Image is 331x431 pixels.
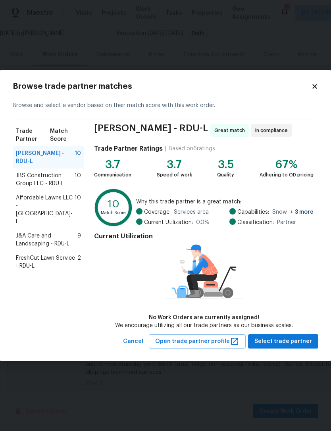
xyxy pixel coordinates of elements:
div: Communication [94,171,131,179]
span: Snow [272,208,314,216]
span: FreshCut Lawn Service - RDU-L [16,254,77,270]
span: Partner [277,218,296,226]
span: Why this trade partner is a great match: [136,198,314,206]
span: 10 [75,172,81,188]
span: Current Utilization: [144,218,193,226]
div: | [163,145,169,153]
span: 10 [75,149,81,165]
span: 0.0 % [196,218,209,226]
span: Affordable Lawns LLC - [GEOGRAPHIC_DATA]-L [16,194,75,226]
span: J&A Care and Landscaping - RDU-L [16,232,77,248]
div: Quality [217,171,234,179]
span: [PERSON_NAME] - RDU-L [16,149,75,165]
text: Match Score [101,210,126,215]
button: Select trade partner [248,334,318,349]
span: Services area [174,208,209,216]
span: Cancel [123,337,143,347]
h4: Trade Partner Ratings [94,145,163,153]
span: Classification: [237,218,274,226]
div: No Work Orders are currently assigned! [115,314,293,322]
div: Adhering to OD pricing [260,171,314,179]
span: JBS Construction Group LLC - RDU-L [16,172,75,188]
div: 3.5 [217,161,234,169]
span: Open trade partner profile [155,337,239,347]
text: 10 [108,199,119,209]
button: Cancel [120,334,146,349]
span: In compliance [255,126,291,134]
span: Select trade partner [254,337,312,347]
span: Great match [214,126,248,134]
h2: Browse trade partner matches [13,82,311,90]
span: 9 [77,232,81,248]
div: 3.7 [94,161,131,169]
span: + 3 more [290,209,314,215]
div: 3.7 [157,161,192,169]
div: We encourage utilizing all our trade partners as our business scales. [115,322,293,329]
button: Open trade partner profile [149,334,246,349]
span: 10 [75,194,81,226]
span: Capabilities: [237,208,269,216]
span: 2 [77,254,81,270]
div: Speed of work [157,171,192,179]
div: Based on 6 ratings [169,145,215,153]
span: Trade Partner [16,127,50,143]
div: Browse and select a vendor based on their match score with this work order. [13,92,318,119]
span: Match Score [50,127,81,143]
span: [PERSON_NAME] - RDU-L [94,124,208,137]
h4: Current Utilization [94,232,314,240]
div: 67% [260,161,314,169]
span: Coverage: [144,208,171,216]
